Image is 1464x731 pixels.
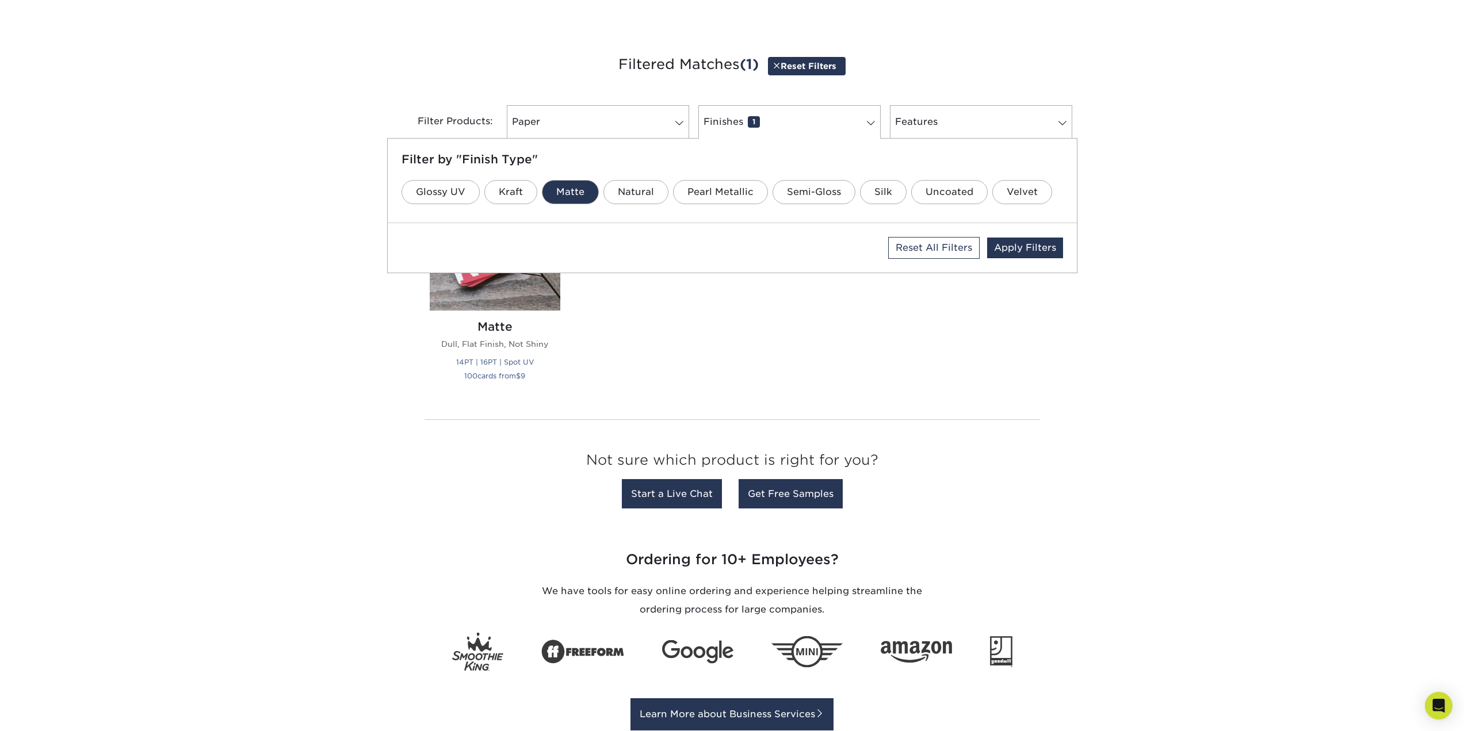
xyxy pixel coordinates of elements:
[387,105,502,139] div: Filter Products:
[464,372,477,380] span: 100
[396,39,1069,91] h3: Filtered Matches
[881,641,952,663] img: Amazon
[992,180,1052,204] a: Velvet
[452,633,503,671] img: Smoothie King
[987,238,1063,258] a: Apply Filters
[521,372,525,380] span: 9
[673,180,768,204] a: Pearl Metallic
[860,180,907,204] a: Silk
[402,152,1063,166] h5: Filter by "Finish Type"
[890,105,1072,139] a: Features
[1425,692,1452,719] div: Open Intercom Messenger
[430,338,560,350] p: Dull, Flat Finish, Not Shiny
[748,116,760,128] span: 1
[740,56,759,72] span: (1)
[622,479,722,508] a: Start a Live Chat
[541,633,624,670] img: Freeform
[402,180,480,204] a: Glossy UV
[430,180,560,396] a: Matte Business Cards Matte Dull, Flat Finish, Not Shiny 14PT | 16PT | Spot UV 100cards from$9
[698,105,881,139] a: Finishes1
[739,479,843,508] a: Get Free Samples
[911,180,988,204] a: Uncoated
[888,237,980,259] a: Reset All Filters
[430,320,560,334] h2: Matte
[531,582,934,619] p: We have tools for easy online ordering and experience helping streamline the ordering process for...
[990,636,1012,667] img: Goodwill
[464,372,525,380] small: cards from
[396,542,1069,577] h3: Ordering for 10+ Employees?
[516,372,521,380] span: $
[507,105,689,139] a: Paper
[603,180,668,204] a: Natural
[456,358,534,366] small: 14PT | 16PT | Spot UV
[542,180,599,204] a: Matte
[630,698,834,730] a: Learn More about Business Services
[425,443,1040,483] h3: Not sure which product is right for you?
[773,180,855,204] a: Semi-Gloss
[771,636,843,668] img: Mini
[662,640,733,664] img: Google
[484,180,537,204] a: Kraft
[768,57,846,75] a: Reset Filters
